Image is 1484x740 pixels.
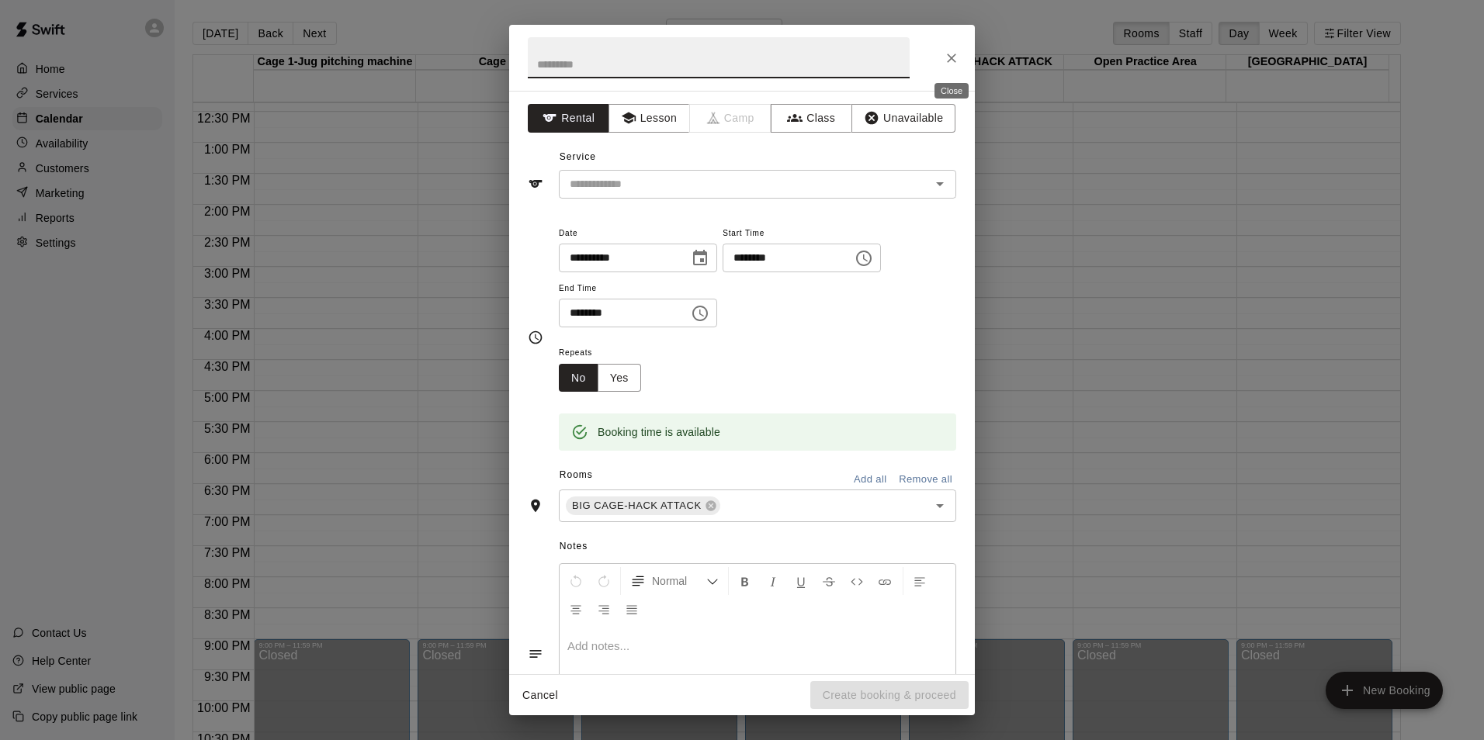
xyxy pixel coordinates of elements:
[872,567,898,595] button: Insert Link
[723,223,881,244] span: Start Time
[685,298,716,329] button: Choose time, selected time is 7:00 PM
[528,330,543,345] svg: Timing
[845,468,895,492] button: Add all
[559,343,654,364] span: Repeats
[560,469,593,480] span: Rooms
[515,681,565,710] button: Cancel
[598,418,720,446] div: Booking time is available
[560,151,596,162] span: Service
[591,595,617,623] button: Right Align
[938,44,966,72] button: Close
[788,567,814,595] button: Format Underline
[848,243,879,274] button: Choose time, selected time is 6:00 PM
[690,104,771,133] span: Camps can only be created in the Services page
[929,495,951,517] button: Open
[560,534,956,559] span: Notes
[598,364,641,392] button: Yes
[566,498,708,514] span: BIG CAGE-HACK ATTACK
[760,567,786,595] button: Format Italics
[895,468,956,492] button: Remove all
[685,243,716,274] button: Choose date, selected date is Oct 16, 2025
[851,104,955,133] button: Unavailable
[732,567,758,595] button: Format Bold
[528,104,609,133] button: Rental
[624,567,725,595] button: Formatting Options
[591,567,617,595] button: Redo
[563,567,589,595] button: Undo
[907,567,933,595] button: Left Align
[566,496,720,515] div: BIG CAGE-HACK ATTACK
[528,176,543,192] svg: Service
[929,173,951,195] button: Open
[609,104,690,133] button: Lesson
[816,567,842,595] button: Format Strikethrough
[559,278,717,299] span: End Time
[559,223,717,244] span: Date
[771,104,852,133] button: Class
[559,364,598,392] button: No
[652,573,706,589] span: Normal
[844,567,870,595] button: Insert Code
[559,364,641,392] div: outlined button group
[934,83,969,99] div: Close
[528,498,543,514] svg: Rooms
[528,646,543,662] svg: Notes
[563,595,589,623] button: Center Align
[619,595,645,623] button: Justify Align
